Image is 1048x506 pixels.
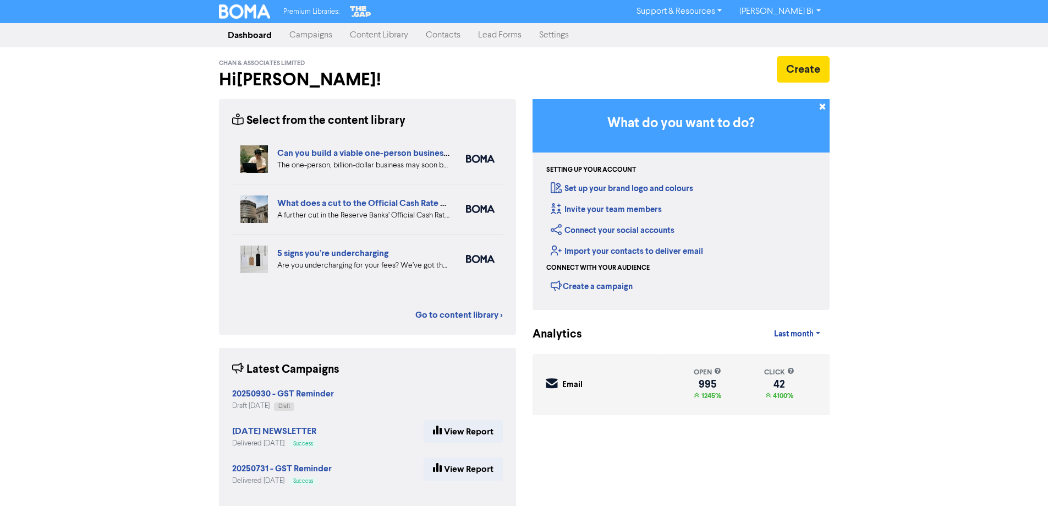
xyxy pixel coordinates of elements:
[348,4,372,19] img: The Gap
[466,155,495,163] img: boma
[765,323,829,345] a: Last month
[415,308,503,322] a: Go to content library >
[466,255,495,263] img: boma_accounting
[278,404,290,409] span: Draft
[341,24,417,46] a: Content Library
[699,391,721,400] span: 1245%
[731,3,829,20] a: [PERSON_NAME] Bi
[771,391,793,400] span: 4100%
[277,210,449,221] div: A further cut in the Reserve Banks’ Official Cash Rate sounds like good news. But what’s the real...
[764,380,794,389] div: 42
[232,463,332,474] strong: 20250731 - GST Reminder
[551,183,693,194] a: Set up your brand logo and colours
[281,24,341,46] a: Campaigns
[694,380,721,389] div: 995
[232,390,334,399] a: 20250930 - GST Reminder
[694,367,721,378] div: open
[777,56,830,83] button: Create
[551,278,633,294] div: Create a campaign
[277,260,449,271] div: Are you undercharging for your fees? We’ve got the five warning signs that can help you diagnose ...
[277,248,388,259] a: 5 signs you’re undercharging
[551,246,703,257] a: Import your contacts to deliver email
[764,367,794,378] div: click
[232,427,316,436] a: [DATE] NEWSLETTER
[466,205,495,213] img: boma
[293,478,313,484] span: Success
[219,69,516,90] h2: Hi [PERSON_NAME] !
[283,8,339,15] span: Premium Libraries:
[232,361,339,378] div: Latest Campaigns
[232,476,332,486] div: Delivered [DATE]
[628,3,731,20] a: Support & Resources
[551,225,674,236] a: Connect your social accounts
[469,24,530,46] a: Lead Forms
[546,165,636,175] div: Setting up your account
[993,453,1048,506] iframe: Chat Widget
[546,263,650,273] div: Connect with your audience
[277,160,449,171] div: The one-person, billion-dollar business may soon become a reality. But what are the pros and cons...
[232,465,332,474] a: 20250731 - GST Reminder
[219,59,305,67] span: Chan & Associates Limited
[219,4,271,19] img: BOMA Logo
[277,198,535,209] a: What does a cut to the Official Cash Rate mean for your business?
[774,329,814,339] span: Last month
[551,204,662,215] a: Invite your team members
[562,379,583,391] div: Email
[232,401,334,411] div: Draft [DATE]
[549,116,813,132] h3: What do you want to do?
[533,326,568,343] div: Analytics
[533,99,830,310] div: Getting Started in BOMA
[277,148,451,159] a: Can you build a viable one-person business?
[232,112,405,129] div: Select from the content library
[424,420,503,443] a: View Report
[232,438,317,449] div: Delivered [DATE]
[424,458,503,481] a: View Report
[293,441,313,447] span: Success
[417,24,469,46] a: Contacts
[219,24,281,46] a: Dashboard
[232,388,334,399] strong: 20250930 - GST Reminder
[232,426,316,437] strong: [DATE] NEWSLETTER
[530,24,578,46] a: Settings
